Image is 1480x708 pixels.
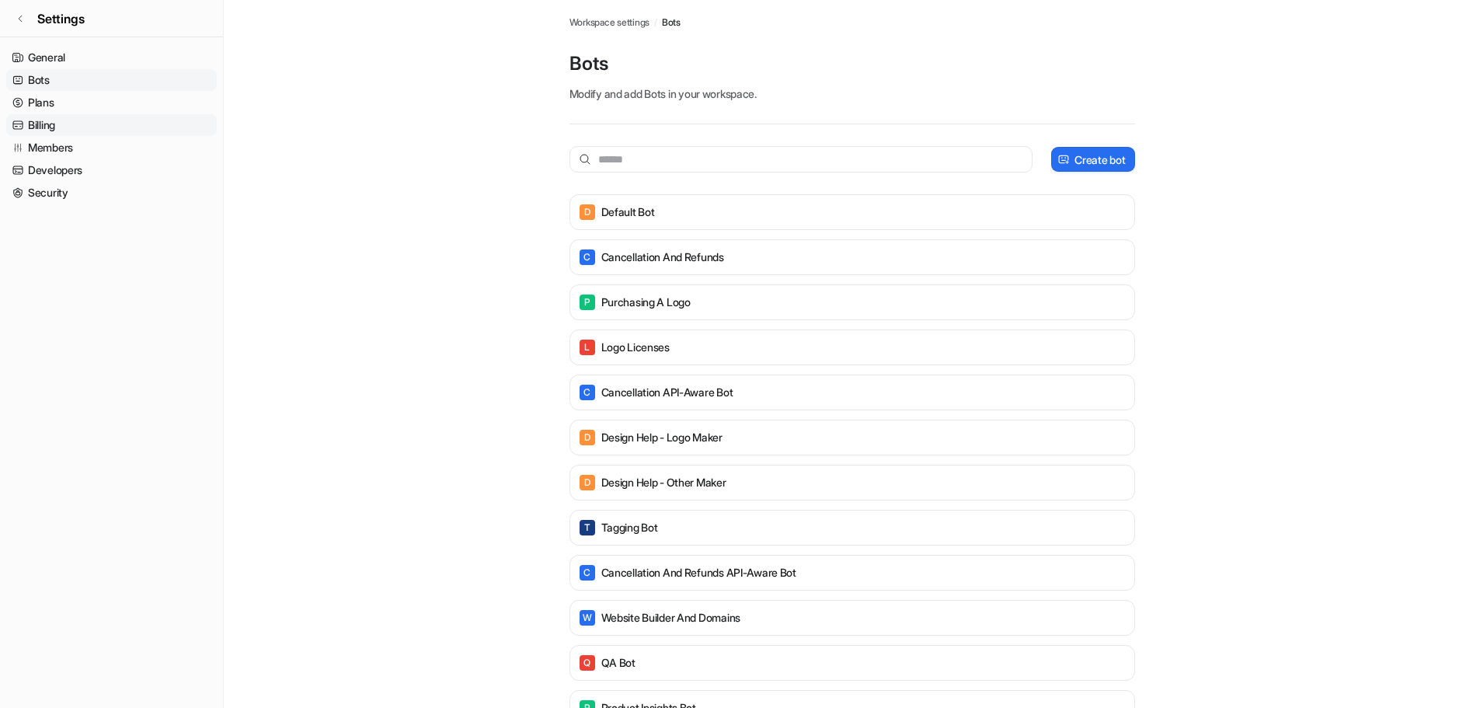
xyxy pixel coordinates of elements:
p: Design Help - Logo Maker [601,430,723,445]
p: Default Bot [601,204,655,220]
button: Create bot [1051,147,1134,172]
a: Members [6,137,217,159]
a: Security [6,182,217,204]
span: D [580,430,595,445]
a: Workspace settings [569,16,650,30]
p: Purchasing a Logo [601,295,691,310]
a: Bots [6,69,217,91]
p: Cancellation and Refunds [601,249,724,265]
p: Tagging Bot [601,520,658,535]
a: General [6,47,217,68]
span: Q [580,655,595,671]
p: Logo Licenses [601,340,670,355]
p: Website Builder and Domains [601,610,740,626]
p: Create bot [1074,152,1125,168]
span: C [580,385,595,400]
p: Bots [569,51,1135,76]
span: P [580,295,595,310]
p: QA Bot [601,655,636,671]
span: D [580,475,595,490]
span: / [654,16,657,30]
a: Plans [6,92,217,113]
a: Developers [6,159,217,181]
span: T [580,520,595,535]
span: D [580,204,595,220]
span: C [580,565,595,581]
img: create [1057,154,1070,166]
p: Modify and add Bots in your workspace. [569,85,1135,102]
a: Billing [6,114,217,136]
span: L [580,340,595,355]
span: W [580,610,595,626]
span: C [580,249,595,265]
p: Cancellation API-Aware Bot [601,385,733,400]
p: Cancellation and Refunds API-Aware Bot [601,565,796,581]
a: Bots [662,16,681,30]
p: Design Help - Other Maker [601,475,726,490]
span: Settings [37,9,85,28]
